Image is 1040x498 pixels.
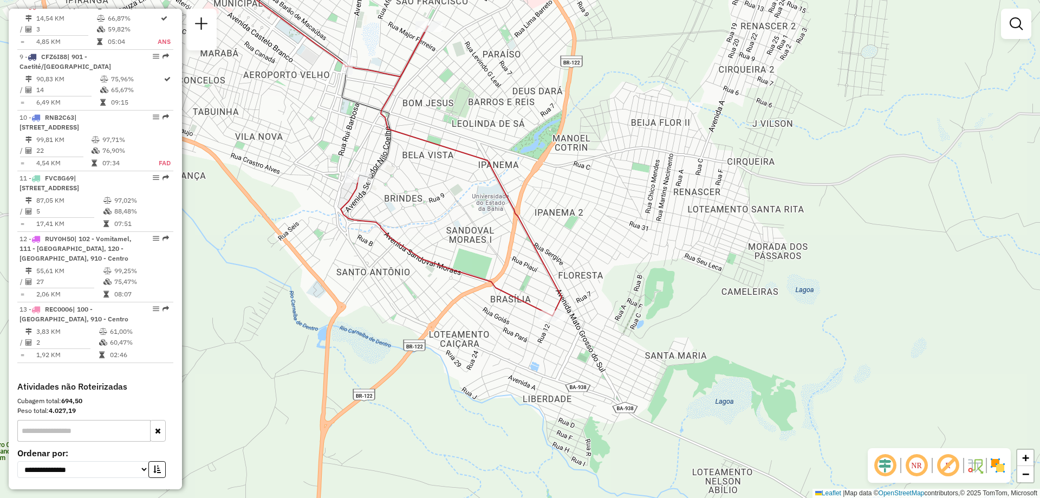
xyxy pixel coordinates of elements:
[162,306,169,312] em: Rota exportada
[19,24,25,35] td: /
[25,197,32,204] i: Distância Total
[97,26,105,33] i: % de utilização da cubagem
[25,87,32,93] i: Total de Atividades
[41,2,69,10] span: REC0007
[1022,467,1029,481] span: −
[164,76,171,82] i: Rota otimizada
[903,452,929,478] span: Ocultar NR
[162,53,169,60] em: Rota exportada
[879,489,925,497] a: OpenStreetMap
[25,137,32,143] i: Distância Total
[19,53,111,70] span: 9 -
[989,457,1006,474] img: Exibir/Ocultar setores
[114,276,168,287] td: 75,47%
[19,305,128,323] span: 13 -
[1005,13,1027,35] a: Exibir filtros
[69,2,133,10] span: | [STREET_ADDRESS]
[19,113,79,131] span: 10 -
[148,461,166,478] button: Ordem crescente
[103,221,109,227] i: Tempo total em rota
[19,36,25,47] td: =
[103,291,109,297] i: Tempo total em rota
[107,13,157,24] td: 66,87%
[25,76,32,82] i: Distância Total
[103,197,112,204] i: % de utilização do peso
[103,279,112,285] i: % de utilização da cubagem
[110,97,163,108] td: 09:15
[191,13,212,37] a: Nova sessão e pesquisa
[107,24,157,35] td: 59,82%
[19,218,25,229] td: =
[114,195,168,206] td: 97,02%
[114,289,168,300] td: 08:07
[25,208,32,215] i: Total de Atividades
[157,36,171,47] td: ANS
[153,235,159,242] em: Opções
[97,38,102,45] i: Tempo total em rota
[25,147,32,154] i: Total de Atividades
[45,174,74,182] span: FVC8G69
[100,87,108,93] i: % de utilização da cubagem
[153,53,159,60] em: Opções
[41,53,67,61] span: CFZ6I88
[103,208,112,215] i: % de utilização da cubagem
[36,145,91,156] td: 22
[162,114,169,120] em: Rota exportada
[19,2,133,10] span: 8 -
[162,174,169,181] em: Rota exportada
[36,266,103,276] td: 55,61 KM
[45,235,74,243] span: RUY0H50
[966,457,984,474] img: Fluxo de ruas
[36,74,100,85] td: 90,83 KM
[36,85,100,95] td: 14
[17,406,173,416] div: Peso total:
[110,74,163,85] td: 75,96%
[843,489,844,497] span: |
[49,406,76,415] strong: 4.027,19
[97,15,105,22] i: % de utilização do peso
[36,36,96,47] td: 4,85 KM
[103,268,112,274] i: % de utilização do peso
[19,53,111,70] span: | 901 - Caetité/[GEOGRAPHIC_DATA]
[36,326,99,337] td: 3,83 KM
[99,328,107,335] i: % de utilização do peso
[162,235,169,242] em: Rota exportada
[1022,451,1029,464] span: +
[17,396,173,406] div: Cubagem total:
[36,24,96,35] td: 3
[114,218,168,229] td: 07:51
[17,381,173,392] h4: Atividades não Roteirizadas
[109,326,168,337] td: 61,00%
[153,114,159,120] em: Opções
[153,174,159,181] em: Opções
[102,145,147,156] td: 76,90%
[114,206,168,217] td: 88,48%
[107,36,157,47] td: 05:04
[153,306,159,312] em: Opções
[19,174,79,192] span: 11 -
[45,305,73,313] span: REC0006
[872,452,898,478] span: Ocultar deslocamento
[92,137,100,143] i: % de utilização do peso
[36,276,103,287] td: 27
[19,235,132,262] span: | 102 - Vomitamel, 111 - [GEOGRAPHIC_DATA], 120 - [GEOGRAPHIC_DATA], 910 - Centro
[36,206,103,217] td: 5
[102,158,147,169] td: 07:34
[19,206,25,217] td: /
[147,158,171,169] td: FAD
[36,218,103,229] td: 17,41 KM
[1017,450,1033,466] a: Zoom in
[19,289,25,300] td: =
[114,266,168,276] td: 99,25%
[25,268,32,274] i: Distância Total
[92,147,100,154] i: % de utilização da cubagem
[100,99,106,106] i: Tempo total em rota
[19,97,25,108] td: =
[102,134,147,145] td: 97,71%
[19,174,79,192] span: | [STREET_ADDRESS]
[25,279,32,285] i: Total de Atividades
[36,350,99,360] td: 1,92 KM
[25,15,32,22] i: Distância Total
[61,397,82,405] strong: 694,50
[99,352,105,358] i: Tempo total em rota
